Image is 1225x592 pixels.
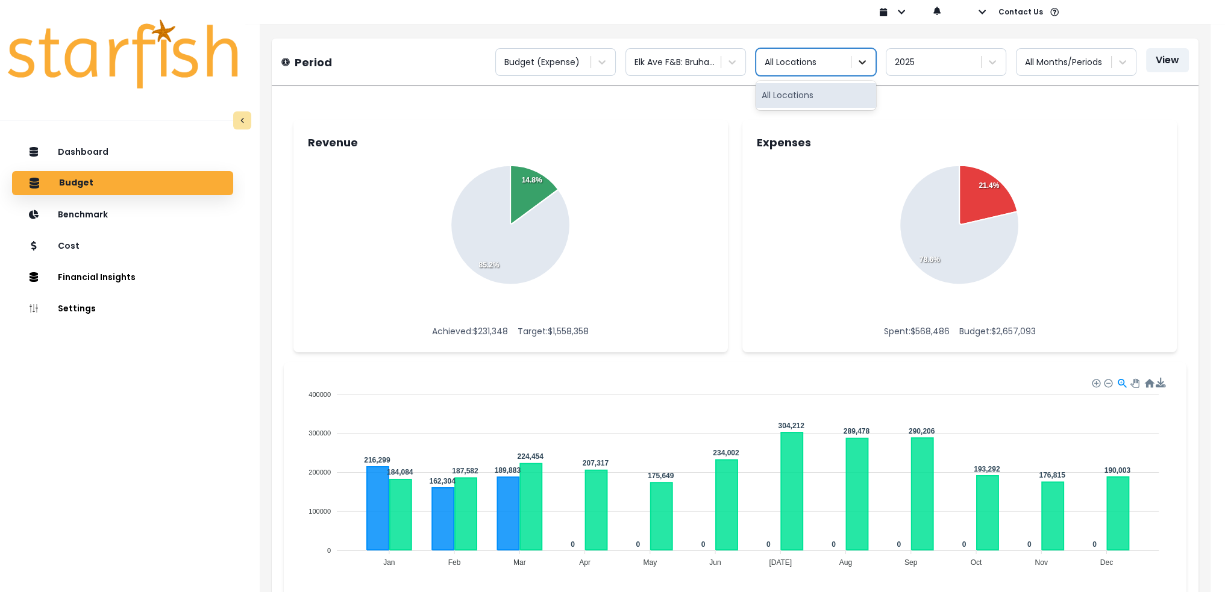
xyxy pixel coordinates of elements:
button: Settings [12,296,233,320]
div: Zoom In [1091,378,1100,387]
tspan: Sep [904,558,918,567]
button: Budget [12,171,233,195]
div: Panning [1130,379,1137,386]
img: Download undefined [1155,378,1165,388]
tspan: [DATE] [769,558,792,567]
tspan: Dec [1100,558,1112,567]
button: View [1146,48,1189,72]
tspan: Jun [709,558,721,567]
p: Period [295,54,332,70]
p: Dashboard [58,147,108,157]
p: Expenses [757,134,811,151]
tspan: Apr [579,558,591,567]
div: Zoom Out [1103,378,1112,387]
p: Achieved: $ 231,348 [432,325,508,338]
tspan: Oct [970,558,982,567]
p: Revenue [308,134,358,151]
p: Budget: $ 2,657,093 [959,325,1035,338]
p: Spent: $ 568,486 [883,325,949,338]
p: Benchmark [58,210,108,220]
button: Benchmark [12,202,233,226]
tspan: Aug [839,558,851,567]
tspan: 100000 [309,508,331,515]
p: Budget [59,178,93,189]
button: Dashboard [12,140,233,164]
tspan: Jan [383,558,395,567]
tspan: Mar [513,558,526,567]
tspan: 200000 [309,469,331,476]
button: Financial Insights [12,265,233,289]
tspan: May [643,558,657,567]
tspan: 0 [327,547,330,554]
div: Menu [1155,378,1165,388]
div: All Locations [756,83,876,108]
tspan: Feb [448,558,460,567]
div: Reset Zoom [1143,378,1153,388]
tspan: Nov [1035,558,1047,567]
p: Target: $ 1,558,358 [518,325,589,338]
button: Cost [12,234,233,258]
div: Selection Zoom [1116,378,1126,388]
p: Cost [58,241,80,251]
tspan: 400000 [309,391,331,398]
tspan: 300000 [309,429,331,437]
